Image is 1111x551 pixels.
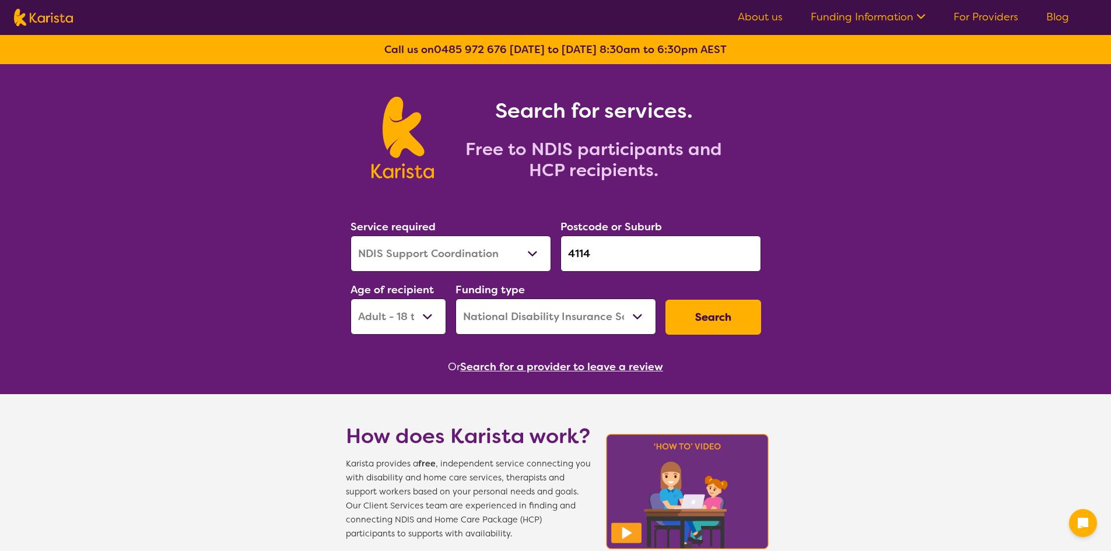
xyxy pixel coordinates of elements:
button: Search [665,300,761,335]
label: Service required [351,220,436,234]
span: Karista provides a , independent service connecting you with disability and home care services, t... [346,457,591,541]
label: Postcode or Suburb [560,220,662,234]
a: For Providers [954,10,1018,24]
label: Age of recipient [351,283,434,297]
a: Funding Information [811,10,926,24]
img: Karista logo [371,97,434,178]
h1: Search for services. [448,97,740,125]
button: Search for a provider to leave a review [460,358,663,375]
h1: How does Karista work? [346,422,591,450]
input: Type [560,236,761,272]
h2: Free to NDIS participants and HCP recipients. [448,139,740,181]
b: Call us on [DATE] to [DATE] 8:30am to 6:30pm AEST [384,43,727,57]
a: Blog [1046,10,1069,24]
a: 0485 972 676 [434,43,507,57]
span: Or [448,358,460,375]
img: Karista logo [14,9,73,26]
label: Funding type [455,283,525,297]
b: free [418,458,436,469]
a: About us [738,10,783,24]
